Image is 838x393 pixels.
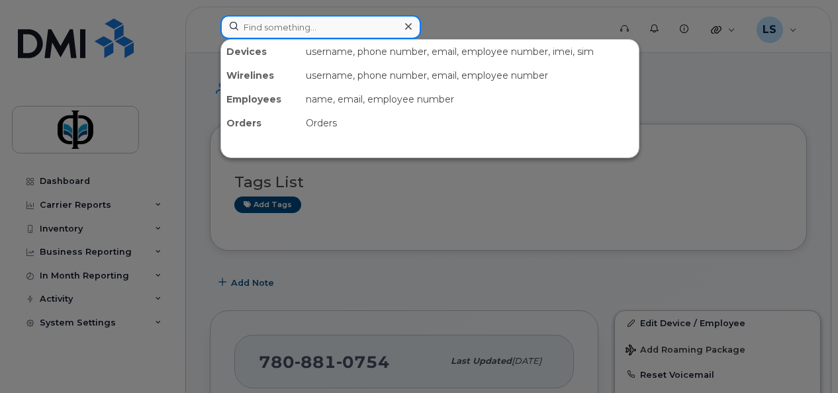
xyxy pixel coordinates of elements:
[221,40,301,64] div: Devices
[221,87,301,111] div: Employees
[221,64,301,87] div: Wirelines
[301,64,639,87] div: username, phone number, email, employee number
[221,111,301,135] div: Orders
[301,40,639,64] div: username, phone number, email, employee number, imei, sim
[301,87,639,111] div: name, email, employee number
[301,111,639,135] div: Orders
